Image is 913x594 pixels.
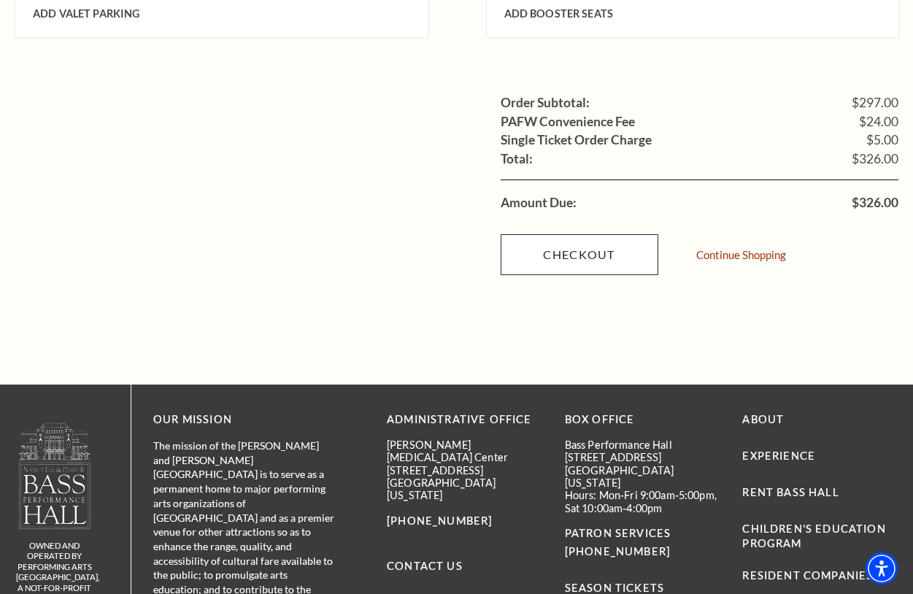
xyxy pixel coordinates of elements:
[852,196,898,209] span: $326.00
[852,96,898,109] span: $297.00
[742,450,815,462] a: Experience
[501,196,577,209] label: Amount Due:
[866,552,898,585] div: Accessibility Menu
[387,464,543,477] p: [STREET_ADDRESS]
[565,464,721,490] p: [GEOGRAPHIC_DATA][US_STATE]
[501,134,652,147] label: Single Ticket Order Charge
[742,486,839,498] a: Rent Bass Hall
[742,522,885,549] a: Children's Education Program
[565,439,721,451] p: Bass Performance Hall
[504,7,613,20] span: Add Booster Seats
[501,153,533,166] label: Total:
[387,560,463,572] a: Contact Us
[387,512,543,531] p: [PHONE_NUMBER]
[565,451,721,463] p: [STREET_ADDRESS]
[501,96,590,109] label: Order Subtotal:
[565,489,721,514] p: Hours: Mon-Fri 9:00am-5:00pm, Sat 10:00am-4:00pm
[501,115,635,128] label: PAFW Convenience Fee
[742,569,873,582] a: Resident Companies
[565,411,721,429] p: BOX OFFICE
[852,153,898,166] span: $326.00
[696,250,786,261] a: Continue Shopping
[387,411,543,429] p: Administrative Office
[33,7,139,20] span: Add Valet Parking
[501,234,658,275] a: Checkout
[742,413,784,425] a: About
[859,115,898,128] span: $24.00
[387,477,543,502] p: [GEOGRAPHIC_DATA][US_STATE]
[565,525,721,561] p: PATRON SERVICES [PHONE_NUMBER]
[387,439,543,464] p: [PERSON_NAME][MEDICAL_DATA] Center
[153,411,336,429] p: OUR MISSION
[866,134,898,147] span: $5.00
[18,422,92,529] img: owned and operated by Performing Arts Fort Worth, A NOT-FOR-PROFIT 501(C)3 ORGANIZATION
